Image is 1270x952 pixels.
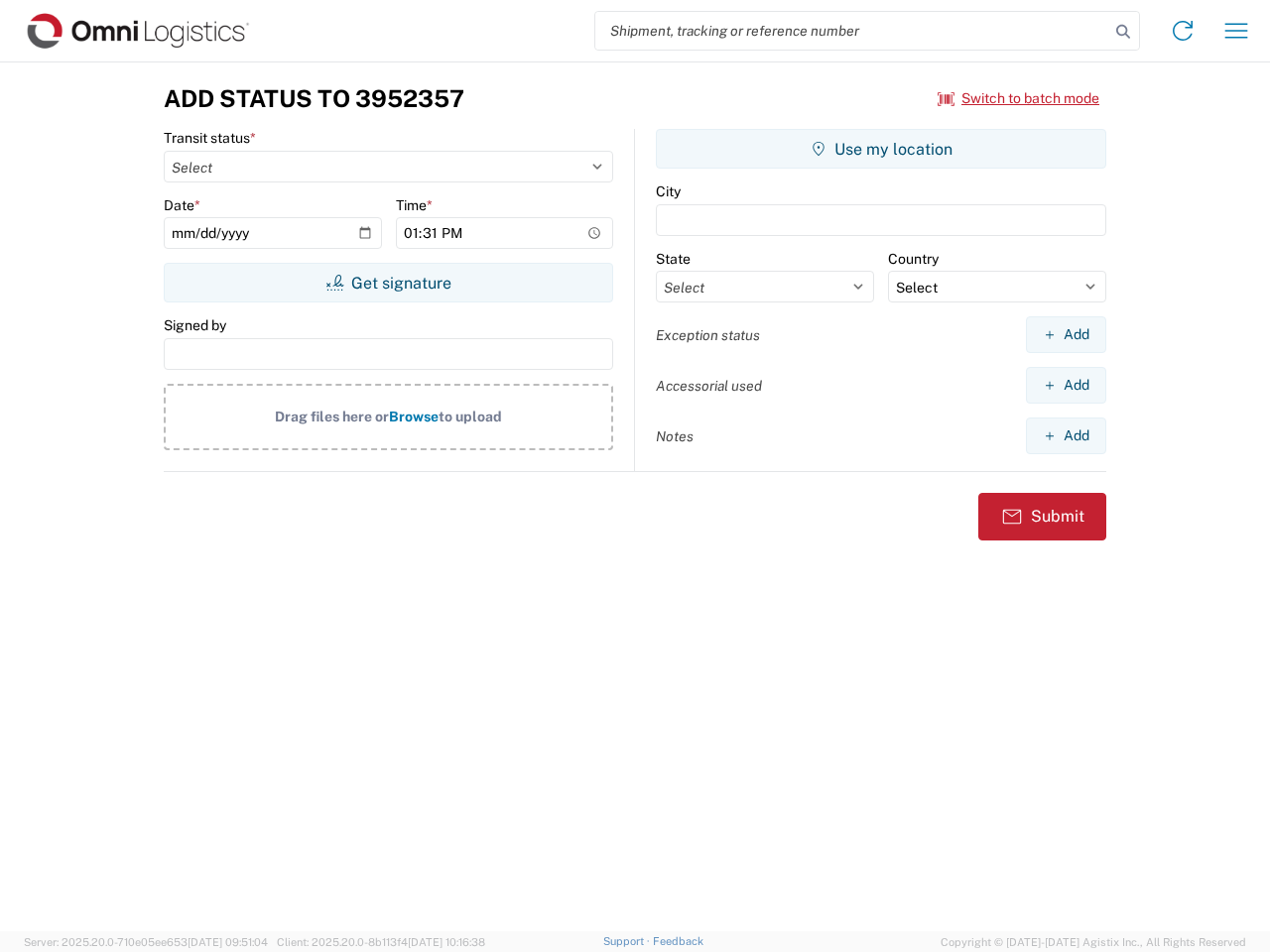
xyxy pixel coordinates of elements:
[164,84,464,113] h3: Add Status to 3952357
[439,409,502,424] span: to upload
[656,427,694,445] label: Notes
[389,409,439,424] span: Browse
[1026,367,1106,404] button: Add
[396,196,433,214] label: Time
[595,12,1109,50] input: Shipment, tracking or reference number
[978,493,1106,540] button: Submit
[941,933,1246,951] span: Copyright © [DATE]-[DATE] Agistix Inc., All Rights Reserved
[408,936,485,948] span: [DATE] 10:16:38
[656,129,1106,169] button: Use my location
[888,250,939,268] label: Country
[653,935,703,947] a: Feedback
[656,377,762,395] label: Accessorial used
[164,263,613,302] button: Get signature
[603,935,653,947] a: Support
[164,129,256,147] label: Transit status
[277,936,485,948] span: Client: 2025.20.0-8b113f4
[1026,316,1106,353] button: Add
[275,409,389,424] span: Drag files here or
[656,182,681,200] label: City
[656,326,760,344] label: Exception status
[164,316,226,334] label: Signed by
[24,936,268,948] span: Server: 2025.20.0-710e05ee653
[656,250,691,268] label: State
[938,82,1099,115] button: Switch to batch mode
[188,936,268,948] span: [DATE] 09:51:04
[1026,417,1106,454] button: Add
[164,196,200,214] label: Date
